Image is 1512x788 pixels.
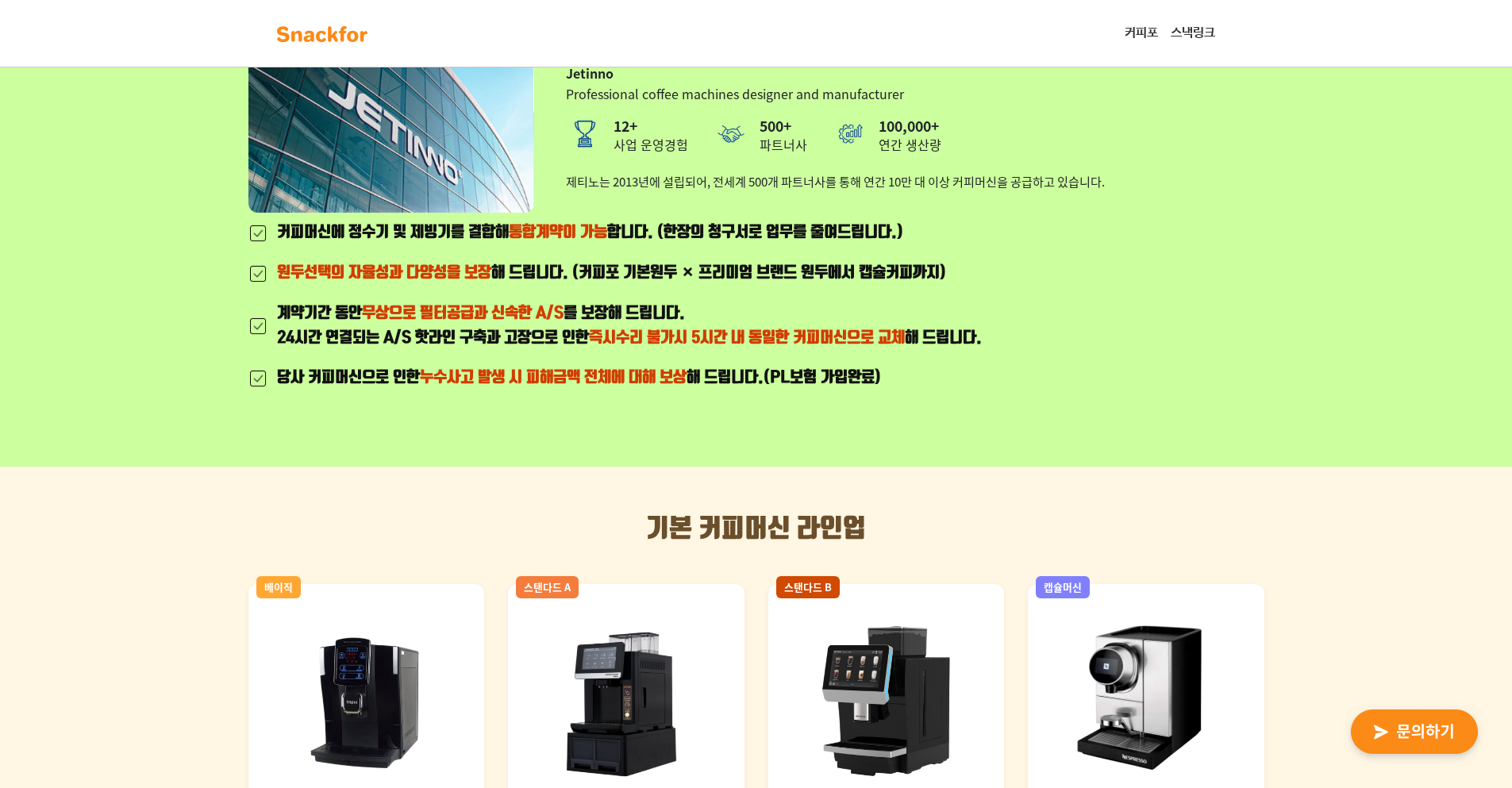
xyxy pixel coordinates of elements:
[760,117,807,154] div: 파트너사
[879,117,941,154] div: 연간 생산량
[420,368,687,387] span: 누수사고 발생 시 피해금액 전체에 대해 보상
[712,116,750,154] img: 파트너사
[272,21,372,47] img: background-main-color.svg
[277,302,982,350] div: 계약기간 동안 를 보장해 드립니다. 24시간 연결되는 A/S 핫라인 구축과 고장으로 인한 해 드립니다.
[566,66,1105,81] h3: Jetinno
[879,117,941,136] strong: 100,000+
[776,576,840,598] div: 스탠다드 B
[614,117,688,154] div: 사업 운영경험
[1164,17,1222,49] a: 스낵링크
[362,304,564,323] span: 무상으로 필터공급과 신속한 A/S
[248,56,534,213] img: Jetinno 건물
[277,221,982,245] div: 커피머신에 정수기 및 제빙기를 결합해 합니다. (한장의 청구서로 업무를 줄여드립니다.)
[566,84,1105,103] p: Professional coffee machines designer and manufacturer
[566,173,1105,191] p: 제티노는 2013년에 설립되어, 전세계 500개 파트너사를 통해 연간 10만 대 이상 커피머신을 공급하고 있습니다.
[256,576,301,598] div: 베이직
[509,223,607,242] span: 통합계약이 가능
[248,224,267,243] img: 체크
[589,329,905,348] span: 즉시수리 불가시 5시간 내 동일한 커피머신으로 교체
[248,514,1264,544] h2: 기본 커피머신 라인업
[248,264,267,283] img: 체크
[145,528,164,540] span: 대화
[1118,17,1164,49] a: 커피포
[277,261,982,286] div: 해 드립니다. (커피포 기본원두 × 프리미엄 브랜드 원두에서 캡슐커피까지)
[50,527,60,540] span: 홈
[566,116,604,154] img: 운영경험
[831,116,869,154] img: 연간 생산량
[5,503,105,543] a: 홈
[248,317,267,336] img: 체크
[105,503,205,543] a: 대화
[277,366,982,390] div: 당사 커피머신으로 인한 해 드립니다.(PL보험 가입완료)
[516,576,579,598] div: 스탠다드 A
[614,117,688,136] strong: 12+
[760,117,807,136] strong: 500+
[245,527,264,540] span: 설정
[277,263,491,283] span: 원두선택의 자율성과 다양성을 보장
[248,369,267,388] img: 체크
[205,503,305,543] a: 설정
[1036,576,1090,598] div: 캡슐머신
